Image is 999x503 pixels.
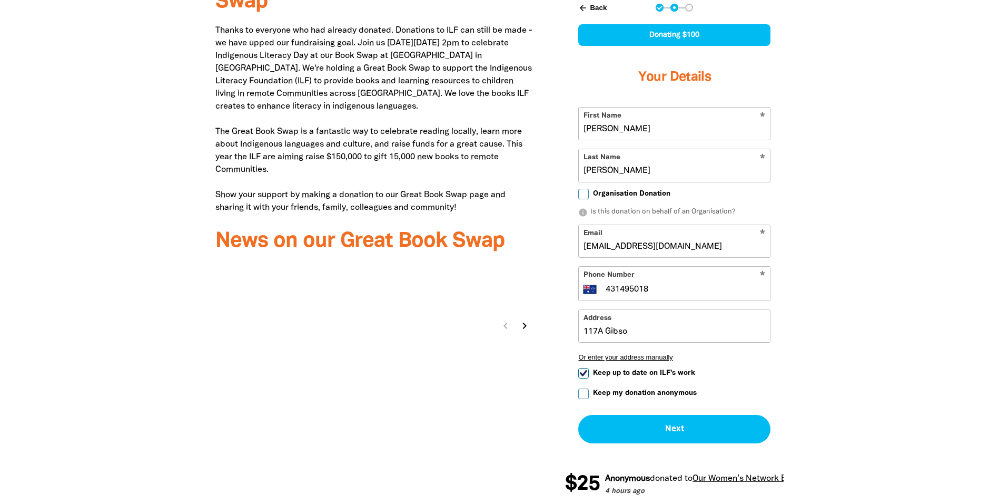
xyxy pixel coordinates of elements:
[215,257,534,335] div: Paginated content
[518,320,531,332] i: chevron_right
[578,207,770,218] p: Is this donation on behalf of an Organisation?
[578,24,770,46] div: Donating $100
[578,3,588,13] i: arrow_back
[692,475,824,482] a: Our Women’s Network Book Swap
[578,368,589,379] input: Keep up to date on ILF's work
[593,368,695,378] span: Keep up to date on ILF's work
[593,189,670,199] span: Organisation Donation
[578,353,770,361] button: Or enter your address manually
[215,230,534,253] h3: News on our Great Book Swap
[670,4,678,12] button: Navigate to step 2 of 3 to enter your details
[517,318,532,333] button: Next page
[593,388,697,398] span: Keep my donation anonymous
[656,4,664,12] button: Navigate to step 1 of 3 to enter your donation amount
[578,208,588,217] i: info
[649,475,692,482] span: donated to
[685,4,693,12] button: Navigate to step 3 of 3 to enter your payment details
[760,271,765,281] i: Required
[578,415,770,443] button: Next
[578,189,589,199] input: Organisation Donation
[578,389,589,399] input: Keep my donation anonymous
[565,474,599,495] span: $25
[605,475,649,482] em: Anonymous
[215,24,534,214] p: Thanks to everyone who had already donated. Donations to ILF can still be made - we have upped ou...
[578,56,770,99] h3: Your Details
[605,487,824,497] p: 4 hours ago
